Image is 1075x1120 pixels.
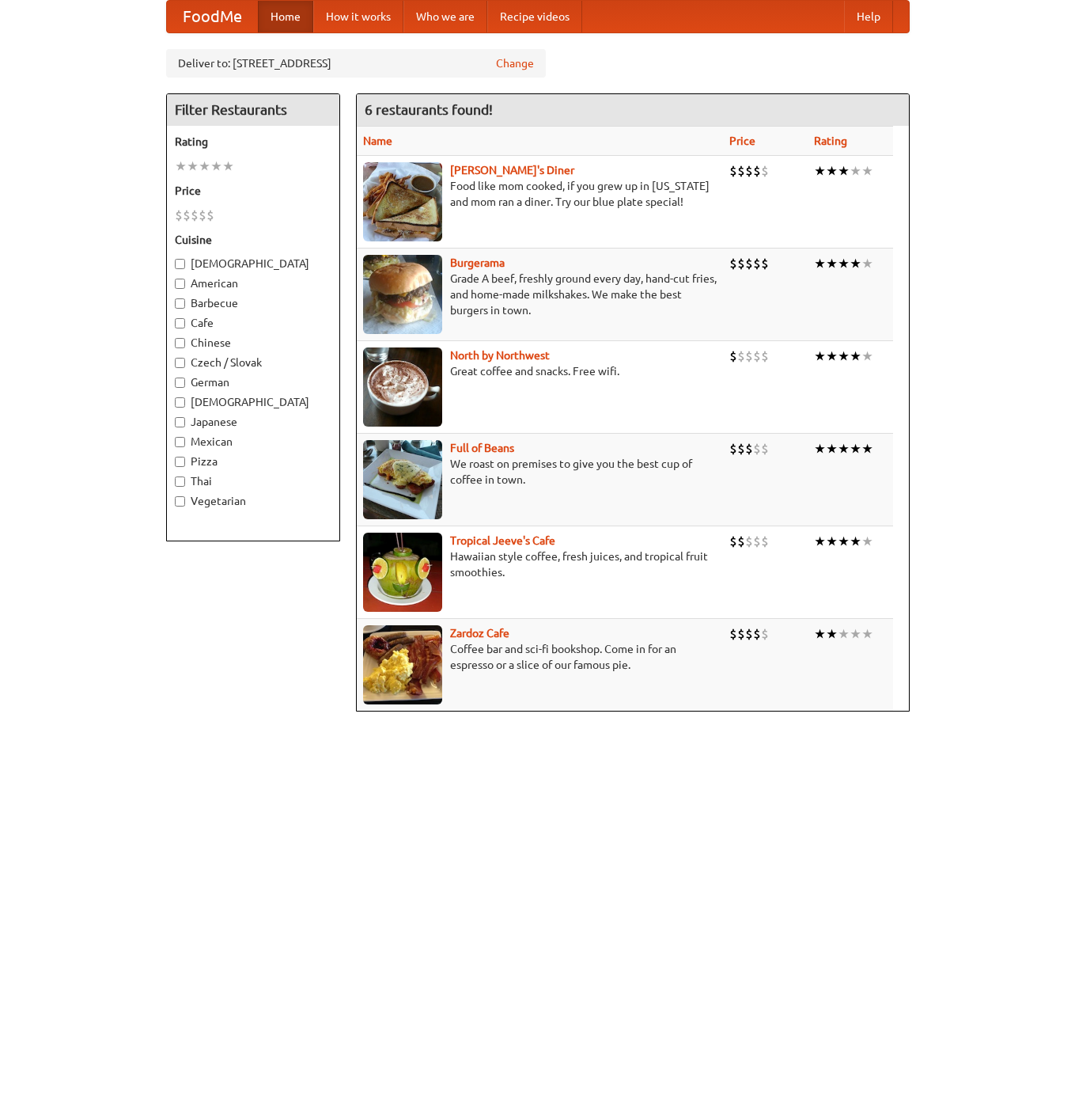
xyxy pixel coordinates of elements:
[175,358,185,368] input: Czech / Slovak
[363,135,392,147] a: Name
[814,347,826,365] li: ★
[826,440,838,457] li: ★
[838,347,850,365] li: ★
[175,434,331,450] label: Mexican
[737,625,745,643] li: $
[403,1,487,32] a: Who we are
[814,625,826,643] li: ★
[199,158,210,175] li: ★
[175,338,185,348] input: Chinese
[737,440,745,457] li: $
[175,318,185,328] input: Cafe
[167,1,258,32] a: FoodMe
[861,625,873,643] li: ★
[745,162,753,180] li: $
[206,207,214,224] li: $
[175,183,331,199] h5: Price
[175,207,183,224] li: $
[175,476,185,487] input: Thai
[363,440,442,519] img: beans.jpg
[175,394,331,410] label: [DEMOGRAPHIC_DATA]
[175,397,185,408] input: [DEMOGRAPHIC_DATA]
[737,347,745,365] li: $
[761,255,769,272] li: $
[737,162,745,180] li: $
[850,347,861,365] li: ★
[175,298,185,309] input: Barbecue
[183,207,191,224] li: $
[861,440,873,457] li: ★
[861,533,873,550] li: ★
[753,347,761,365] li: $
[826,347,838,365] li: ★
[363,641,717,673] p: Coffee bar and sci-fi bookshop. Come in for an espresso or a slice of our famous pie.
[363,178,717,210] p: Food like mom cooked, if you grew up in [US_STATE] and mom ran a diner. Try our blue plate special!
[167,94,339,126] h4: Filter Restaurants
[844,1,893,32] a: Help
[210,158,222,175] li: ★
[175,256,331,271] label: [DEMOGRAPHIC_DATA]
[175,473,331,489] label: Thai
[175,437,185,447] input: Mexican
[363,456,717,488] p: We roast on premises to give you the best cup of coffee in town.
[838,625,850,643] li: ★
[175,457,185,467] input: Pizza
[450,442,514,454] b: Full of Beans
[175,232,331,248] h5: Cuisine
[753,162,761,180] li: $
[450,256,505,269] a: Burgerama
[175,275,331,291] label: American
[761,625,769,643] li: $
[838,162,850,180] li: ★
[737,255,745,272] li: $
[761,162,769,180] li: $
[175,417,185,427] input: Japanese
[737,533,745,550] li: $
[450,349,550,362] a: North by Northwest
[199,207,206,224] li: $
[363,625,442,704] img: zardoz.jpg
[745,347,753,365] li: $
[175,454,331,469] label: Pizza
[450,164,574,177] a: [PERSON_NAME]'s Diner
[175,279,185,289] input: American
[363,271,717,318] p: Grade A beef, freshly ground every day, hand-cut fries, and home-made milkshakes. We make the bes...
[850,533,861,550] li: ★
[814,533,826,550] li: ★
[175,414,331,430] label: Japanese
[850,625,861,643] li: ★
[729,255,737,272] li: $
[745,533,753,550] li: $
[175,496,185,507] input: Vegetarian
[365,102,493,117] ng-pluralize: 6 restaurants found!
[745,440,753,457] li: $
[729,135,755,147] a: Price
[814,440,826,457] li: ★
[175,374,331,390] label: German
[761,440,769,457] li: $
[450,534,555,547] a: Tropical Jeeve's Cafe
[175,315,331,331] label: Cafe
[175,335,331,351] label: Chinese
[753,533,761,550] li: $
[745,255,753,272] li: $
[363,162,442,241] img: sallys.jpg
[450,627,509,640] a: Zardoz Cafe
[729,162,737,180] li: $
[729,347,737,365] li: $
[175,134,331,150] h5: Rating
[861,255,873,272] li: ★
[175,259,185,269] input: [DEMOGRAPHIC_DATA]
[175,158,187,175] li: ★
[826,162,838,180] li: ★
[814,135,847,147] a: Rating
[753,625,761,643] li: $
[363,549,717,580] p: Hawaiian style coffee, fresh juices, and tropical fruit smoothies.
[826,625,838,643] li: ★
[826,255,838,272] li: ★
[729,440,737,457] li: $
[850,162,861,180] li: ★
